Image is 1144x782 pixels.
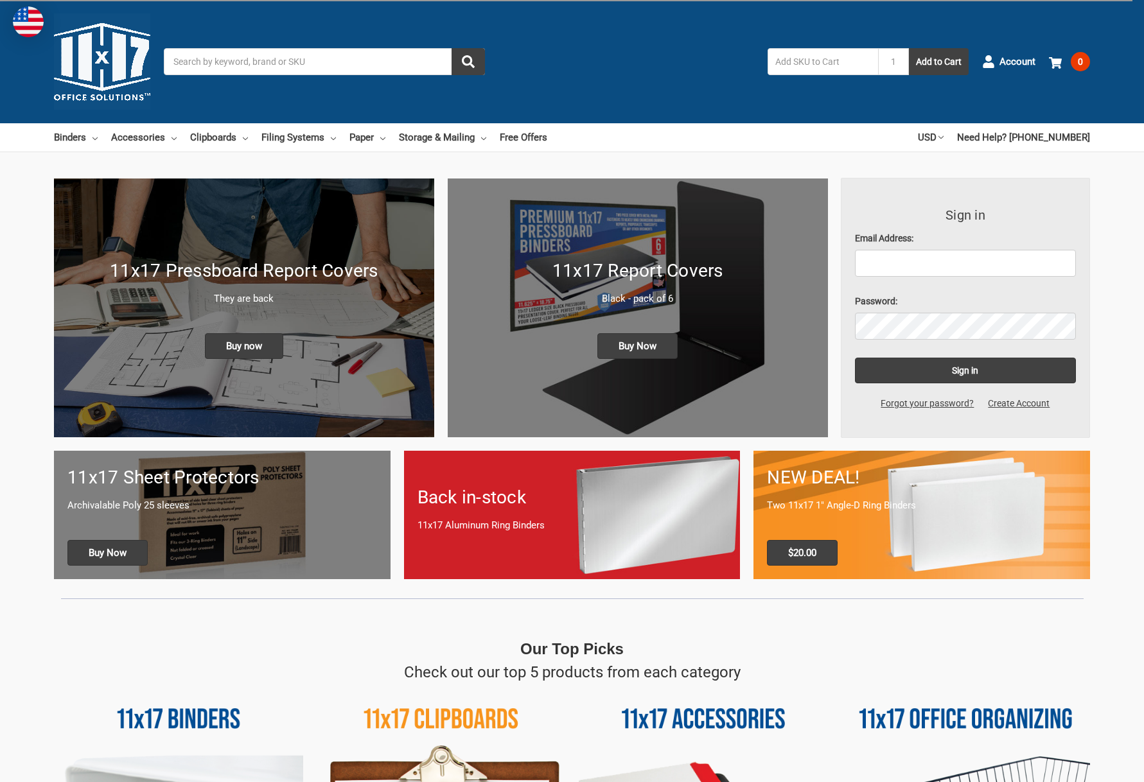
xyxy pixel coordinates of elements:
[753,451,1090,578] a: 11x17 Binder 2-pack only $20.00 NEW DEAL! Two 11x17 1" Angle-D Ring Binders $20.00
[349,123,385,152] a: Paper
[190,123,248,152] a: Clipboards
[918,123,944,152] a: USD
[767,540,838,566] span: $20.00
[418,518,727,533] p: 11x17 Aluminum Ring Binders
[909,48,969,75] button: Add to Cart
[597,333,678,359] span: Buy Now
[205,333,283,359] span: Buy now
[981,397,1057,410] a: Create Account
[54,178,434,437] img: New 11x17 Pressboard Binders
[767,464,1077,491] h1: NEW DEAL!
[461,257,814,284] h1: 11x17 Report Covers
[957,123,1090,152] a: Need Help? [PHONE_NUMBER]
[67,498,377,513] p: Archivalable Poly 25 sleeves
[418,484,727,511] h1: Back in-stock
[461,291,814,306] p: Black - pack of 6
[54,178,434,437] a: New 11x17 Pressboard Binders 11x17 Pressboard Report Covers They are back Buy now
[855,358,1077,383] input: Sign in
[520,638,624,661] p: Our Top Picks
[855,205,1077,225] h3: Sign in
[399,123,486,152] a: Storage & Mailing
[54,123,98,152] a: Binders
[67,464,377,491] h1: 11x17 Sheet Protectors
[13,6,44,37] img: duty and tax information for United States
[500,123,547,152] a: Free Offers
[999,55,1035,69] span: Account
[874,397,981,410] a: Forgot your password?
[67,257,421,284] h1: 11x17 Pressboard Report Covers
[448,178,828,437] a: 11x17 Report Covers 11x17 Report Covers Black - pack of 6 Buy Now
[448,178,828,437] img: 11x17 Report Covers
[855,295,1077,308] label: Password:
[261,123,336,152] a: Filing Systems
[111,123,177,152] a: Accessories
[767,498,1077,513] p: Two 11x17 1" Angle-D Ring Binders
[54,13,150,110] img: 11x17.com
[1038,747,1144,782] iframe: Google Customer Reviews
[164,48,485,75] input: Search by keyword, brand or SKU
[1049,45,1090,78] a: 0
[404,451,741,578] a: Back in-stock 11x17 Aluminum Ring Binders
[67,540,148,566] span: Buy Now
[54,451,391,578] a: 11x17 sheet protectors 11x17 Sheet Protectors Archivalable Poly 25 sleeves Buy Now
[67,291,421,306] p: They are back
[404,661,741,684] p: Check out our top 5 products from each category
[1071,52,1090,71] span: 0
[768,48,878,75] input: Add SKU to Cart
[982,45,1035,78] a: Account
[855,232,1077,245] label: Email Address:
